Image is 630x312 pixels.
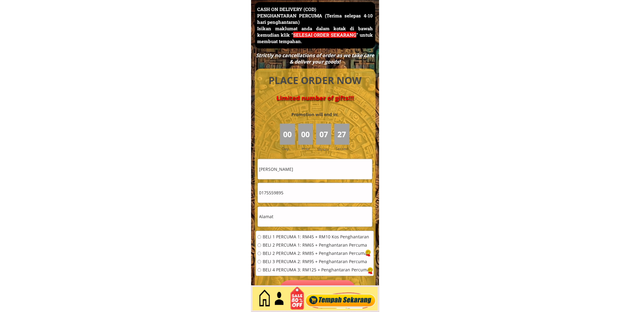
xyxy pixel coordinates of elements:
[262,94,369,102] h4: Limited number of gifts!!!
[279,280,356,301] p: Pesan sekarang
[254,52,376,65] div: Strictly no cancellations of order as we take care & deliver your goods!
[263,260,369,264] span: BELI 3 PERCUMA 2: RM95 + Penghantaran Percuma
[317,146,331,152] h3: Minute
[258,159,372,179] input: Nama
[282,146,297,152] h3: Day
[336,146,351,152] h3: Second
[302,146,315,152] h3: Hour
[263,235,369,239] span: BELI 1 PERCUMA 1: RM45 + RM10 Kos Penghantaran
[262,74,369,87] h4: PLACE ORDER NOW
[293,32,356,38] span: SELESAI ORDER SEKARANG
[258,183,372,203] input: Telefon
[263,268,369,272] span: BELI 4 PERCUMA 3: RM125 + Penghantaran Percuma
[280,111,349,118] h3: Promotion will end in:
[263,243,369,248] span: BELI 2 PERCUMA 1: RM65 + Penghantaran Percuma
[257,6,373,45] h3: CASH ON DELIVERY (COD) PENGHANTARAN PERCUMA (Terima selepas 4-10 hari penghantaran) Isikan maklum...
[258,207,372,227] input: Alamat
[263,251,369,256] span: BELI 2 PERCUMA 2: RM85 + Penghantaran Percuma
